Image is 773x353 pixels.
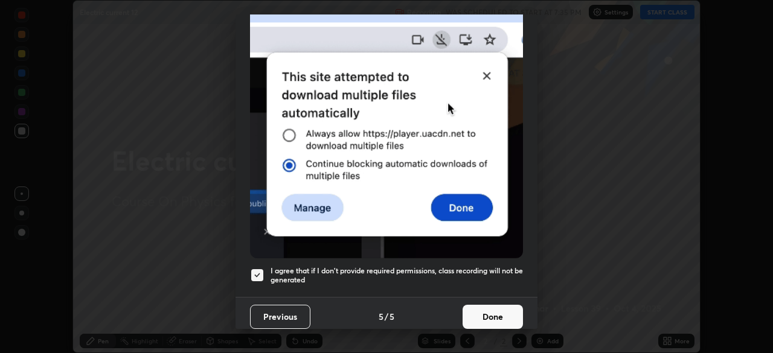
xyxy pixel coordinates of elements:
h4: 5 [390,310,394,323]
h5: I agree that if I don't provide required permissions, class recording will not be generated [271,266,523,285]
button: Previous [250,305,310,329]
h4: / [385,310,388,323]
h4: 5 [379,310,383,323]
button: Done [463,305,523,329]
